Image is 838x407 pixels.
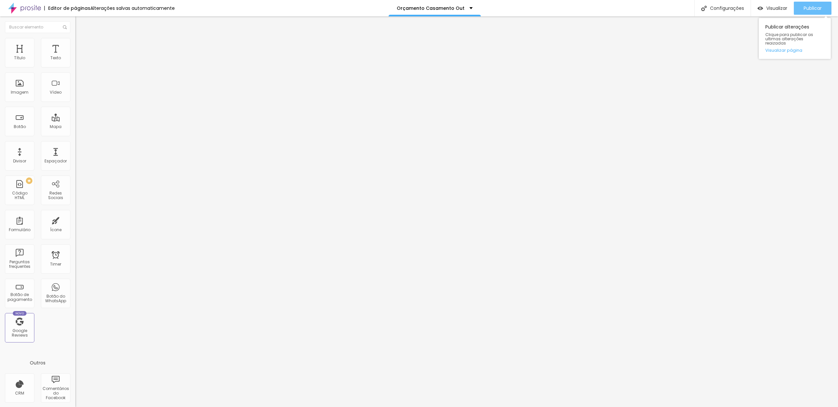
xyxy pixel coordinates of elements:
[9,228,30,232] div: Formulário
[757,6,763,11] img: view-1.svg
[765,32,824,46] span: Clique para publicar as ultimas alterações reaizadas
[701,6,707,11] img: Icone
[43,386,68,400] div: Comentários do Facebook
[43,191,68,200] div: Redes Sociais
[759,18,831,59] div: Publicar alterações
[7,260,32,269] div: Perguntas frequentes
[75,16,838,407] iframe: Editor
[7,292,32,302] div: Botão de pagamento
[50,228,62,232] div: Ícone
[7,191,32,200] div: Código HTML
[5,21,70,33] input: Buscar elemento
[751,2,794,15] button: Visualizar
[50,90,62,95] div: Vídeo
[14,124,26,129] div: Botão
[45,159,67,163] div: Espaçador
[766,6,787,11] span: Visualizar
[50,262,61,267] div: Timer
[15,391,24,396] div: CRM
[90,6,175,10] div: Alterações salvas automaticamente
[13,311,27,316] div: Novo
[765,48,824,52] a: Visualizar página
[50,124,62,129] div: Mapa
[63,25,67,29] img: Icone
[13,159,26,163] div: Divisor
[14,56,25,60] div: Título
[397,6,465,10] p: Orçamento Casamento Out
[50,56,61,60] div: Texto
[43,294,68,304] div: Botão do WhatsApp
[7,328,32,338] div: Google Reviews
[44,6,90,10] div: Editor de páginas
[11,90,28,95] div: Imagem
[804,6,822,11] span: Publicar
[794,2,831,15] button: Publicar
